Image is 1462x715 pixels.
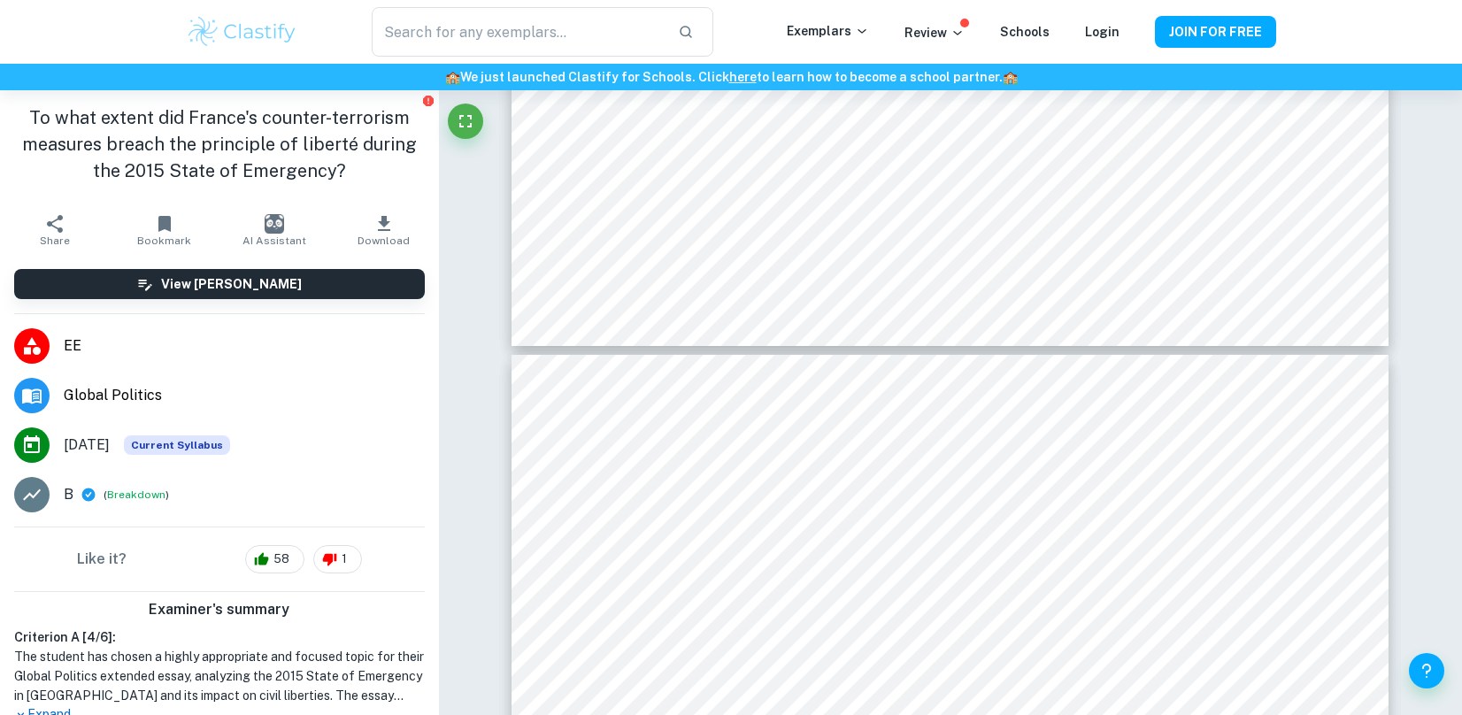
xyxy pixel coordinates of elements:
[77,549,127,570] h6: Like it?
[242,234,306,247] span: AI Assistant
[7,599,432,620] h6: Examiner's summary
[219,205,329,255] button: AI Assistant
[904,23,965,42] p: Review
[445,70,460,84] span: 🏫
[14,269,425,299] button: View [PERSON_NAME]
[1409,653,1444,688] button: Help and Feedback
[14,104,425,184] h1: To what extent did France's counter-terrorism measures breach the principle of liberté during the...
[787,21,869,41] p: Exemplars
[107,487,165,503] button: Breakdown
[14,627,425,647] h6: Criterion A [ 4 / 6 ]:
[137,234,191,247] span: Bookmark
[124,435,230,455] div: This exemplar is based on the current syllabus. Feel free to refer to it for inspiration/ideas wh...
[245,545,304,573] div: 58
[186,14,298,50] img: Clastify logo
[1085,25,1120,39] a: Login
[161,274,302,294] h6: View [PERSON_NAME]
[64,335,425,357] span: EE
[332,550,357,568] span: 1
[104,487,169,504] span: ( )
[1155,16,1276,48] button: JOIN FOR FREE
[4,67,1458,87] h6: We just launched Clastify for Schools. Click to learn how to become a school partner.
[448,104,483,139] button: Fullscreen
[729,70,757,84] a: here
[14,647,425,705] h1: The student has chosen a highly appropriate and focused topic for their Global Politics extended ...
[265,214,284,234] img: AI Assistant
[64,434,110,456] span: [DATE]
[422,94,435,107] button: Report issue
[1000,25,1050,39] a: Schools
[1003,70,1018,84] span: 🏫
[40,234,70,247] span: Share
[64,385,425,406] span: Global Politics
[329,205,439,255] button: Download
[64,484,73,505] p: B
[372,7,664,57] input: Search for any exemplars...
[358,234,410,247] span: Download
[313,545,362,573] div: 1
[124,435,230,455] span: Current Syllabus
[110,205,219,255] button: Bookmark
[264,550,299,568] span: 58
